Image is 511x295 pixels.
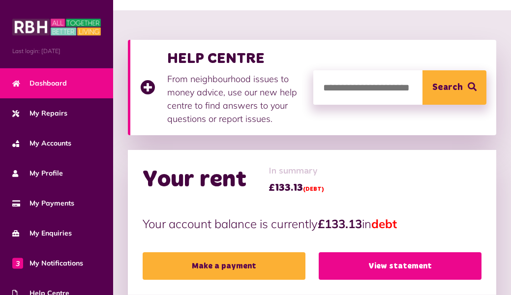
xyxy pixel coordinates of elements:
h3: HELP CENTRE [167,50,303,67]
button: Search [422,70,486,105]
span: In summary [269,165,324,178]
span: £133.13 [269,180,324,195]
span: debt [371,216,397,231]
h2: Your rent [143,166,246,194]
span: My Repairs [12,108,67,118]
a: Make a payment [143,252,305,280]
p: Your account balance is currently in [143,215,481,233]
span: My Payments [12,198,74,208]
span: My Profile [12,168,63,178]
img: MyRBH [12,17,101,37]
span: Dashboard [12,78,67,88]
a: View statement [319,252,481,280]
span: (DEBT) [303,186,324,192]
span: My Notifications [12,258,83,268]
strong: £133.13 [318,216,362,231]
span: My Enquiries [12,228,72,238]
span: Search [432,70,463,105]
span: My Accounts [12,138,71,148]
span: Last login: [DATE] [12,47,101,56]
span: 3 [12,258,23,268]
p: From neighbourhood issues to money advice, use our new help centre to find answers to your questi... [167,72,303,125]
